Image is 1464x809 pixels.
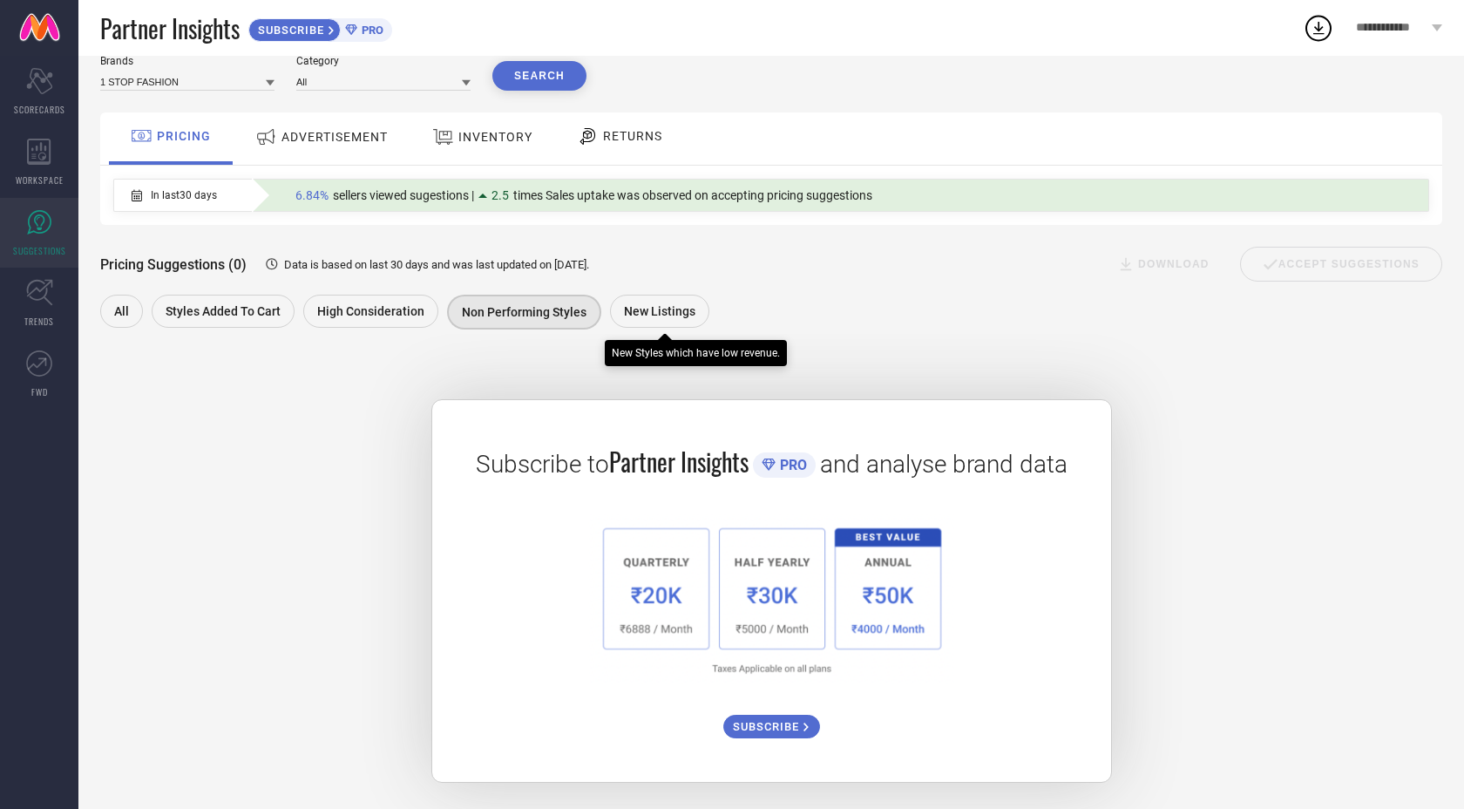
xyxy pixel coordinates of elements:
[603,129,662,143] span: RETURNS
[513,188,872,202] span: times Sales uptake was observed on accepting pricing suggestions
[458,130,532,144] span: INVENTORY
[295,188,329,202] span: 6.84%
[100,55,274,67] div: Brands
[357,24,383,37] span: PRO
[114,304,129,318] span: All
[820,450,1067,479] span: and analyse brand data
[281,130,388,144] span: ADVERTISEMENT
[491,188,509,202] span: 2.5
[151,189,217,201] span: In last 30 days
[476,450,609,479] span: Subscribe to
[492,61,586,91] button: Search
[296,55,471,67] div: Category
[723,702,820,738] a: SUBSCRIBE
[1240,247,1442,282] div: Accept Suggestions
[16,173,64,187] span: WORKSPACE
[462,305,586,319] span: Non Performing Styles
[612,347,780,359] div: New Styles which have low revenue.
[624,304,695,318] span: New Listings
[733,720,803,733] span: SUBSCRIBE
[1303,12,1334,44] div: Open download list
[157,129,211,143] span: PRICING
[100,256,247,273] span: Pricing Suggestions (0)
[588,514,954,684] img: 1a6fb96cb29458d7132d4e38d36bc9c7.png
[776,457,807,473] span: PRO
[317,304,424,318] span: High Consideration
[609,444,749,479] span: Partner Insights
[287,184,881,207] div: Percentage of sellers who have viewed suggestions for the current Insight Type
[248,14,392,42] a: SUBSCRIBEPRO
[249,24,329,37] span: SUBSCRIBE
[24,315,54,328] span: TRENDS
[100,10,240,46] span: Partner Insights
[13,244,66,257] span: SUGGESTIONS
[333,188,474,202] span: sellers viewed sugestions |
[166,304,281,318] span: Styles Added To Cart
[284,258,589,271] span: Data is based on last 30 days and was last updated on [DATE] .
[14,103,65,116] span: SCORECARDS
[31,385,48,398] span: FWD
